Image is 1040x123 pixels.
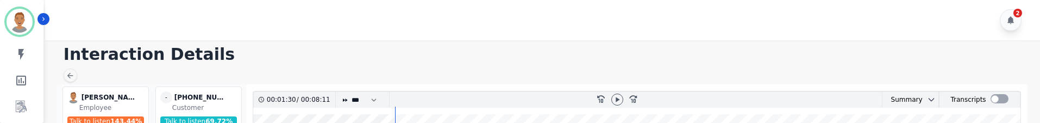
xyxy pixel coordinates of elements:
div: 00:08:11 [299,92,329,108]
span: - [160,91,172,103]
div: / [267,92,333,108]
button: chevron down [923,95,936,104]
h1: Interaction Details [64,45,1029,64]
div: Transcripts [950,92,986,108]
div: [PHONE_NUMBER] [174,91,229,103]
div: [PERSON_NAME] [82,91,136,103]
img: Bordered avatar [7,9,33,35]
svg: chevron down [927,95,936,104]
div: 00:01:30 [267,92,297,108]
div: Employee [79,103,146,112]
div: 2 [1013,9,1022,17]
div: Summary [882,92,923,108]
div: Customer [172,103,239,112]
